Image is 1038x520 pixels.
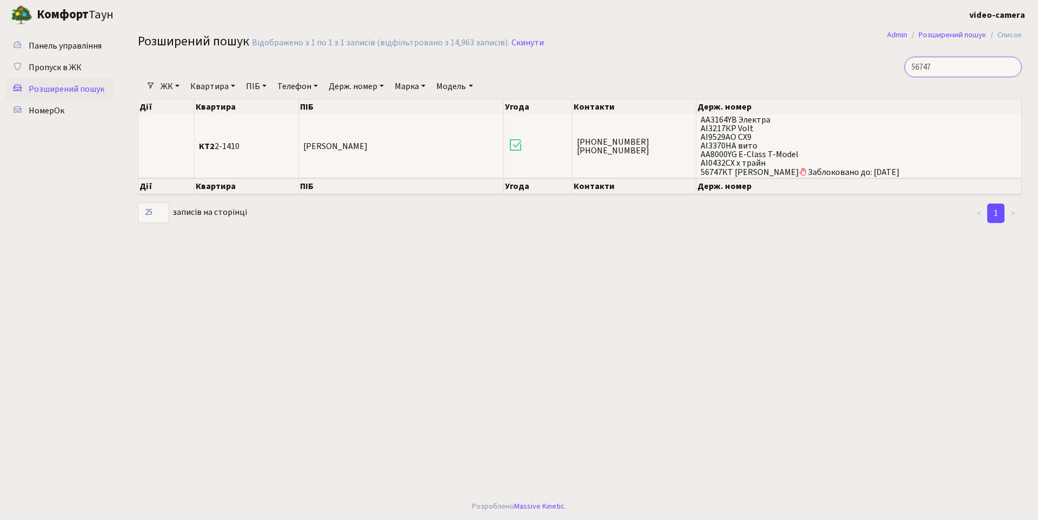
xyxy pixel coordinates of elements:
b: video-camera [969,9,1025,21]
span: Розширений пошук [138,32,249,51]
a: Телефон [273,77,322,96]
a: Скинути [511,38,544,48]
a: Admin [887,29,907,40]
a: ЖК [156,77,184,96]
th: Держ. номер [696,178,1022,194]
a: Квартира [186,77,239,96]
span: Таун [37,6,114,24]
th: Квартира [195,99,299,114]
a: Пропуск в ЖК [5,57,114,78]
b: Комфорт [37,6,89,23]
a: Розширений пошук [5,78,114,100]
nav: breadcrumb [871,24,1038,46]
a: Модель [432,77,477,96]
select: записів на сторінці [138,202,169,223]
input: Пошук... [904,57,1022,77]
a: Панель управління [5,35,114,57]
li: Список [986,29,1022,41]
th: Дії [138,178,195,194]
span: Розширений пошук [29,83,104,95]
a: ПІБ [242,77,271,96]
span: АА3164YB Электра АІ3217КР Volt АІ9529АО СХ9 АІ3370НА вито AA8000YG E-Class T-Model АІ0432СХ х тра... [701,116,1017,177]
th: Квартира [195,178,299,194]
img: logo.png [11,4,32,26]
span: [PHONE_NUMBER] [PHONE_NUMBER] [577,138,691,155]
a: video-camera [969,9,1025,22]
span: Панель управління [29,40,102,52]
a: Марка [390,77,430,96]
a: Розширений пошук [919,29,986,40]
span: 2-1410 [199,142,294,151]
th: Дії [138,99,195,114]
th: Держ. номер [696,99,1022,114]
label: записів на сторінці [138,202,247,223]
span: [PERSON_NAME] [303,140,368,152]
a: Держ. номер [324,77,388,96]
th: ПІБ [299,178,504,194]
th: ПІБ [299,99,504,114]
button: Переключити навігацію [135,6,162,24]
a: Massive Kinetic [514,501,564,512]
th: Контакти [573,99,696,114]
th: Угода [504,178,573,194]
span: Пропуск в ЖК [29,62,82,73]
th: Контакти [573,178,696,194]
a: 1 [987,204,1004,223]
b: КТ2 [199,140,215,152]
a: НомерОк [5,100,114,121]
span: НомерОк [29,105,64,117]
th: Угода [504,99,573,114]
div: Відображено з 1 по 1 з 1 записів (відфільтровано з 14,963 записів). [252,38,509,48]
div: Розроблено . [472,501,566,512]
